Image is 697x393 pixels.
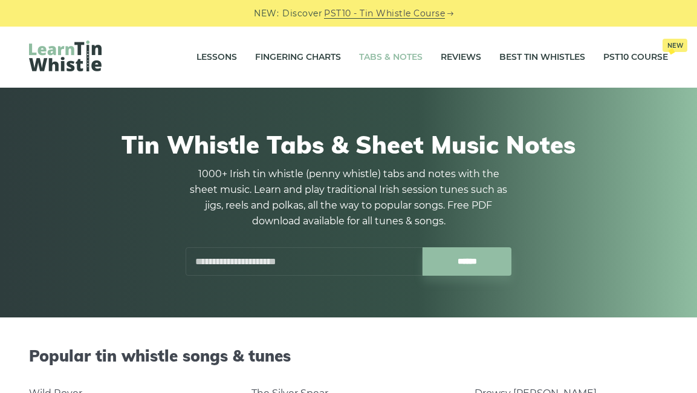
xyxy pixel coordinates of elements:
[29,41,102,71] img: LearnTinWhistle.com
[663,39,687,52] span: New
[186,166,512,229] p: 1000+ Irish tin whistle (penny whistle) tabs and notes with the sheet music. Learn and play tradi...
[441,42,481,73] a: Reviews
[29,346,668,365] h2: Popular tin whistle songs & tunes
[603,42,668,73] a: PST10 CourseNew
[359,42,423,73] a: Tabs & Notes
[35,130,662,159] h1: Tin Whistle Tabs & Sheet Music Notes
[196,42,237,73] a: Lessons
[499,42,585,73] a: Best Tin Whistles
[255,42,341,73] a: Fingering Charts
